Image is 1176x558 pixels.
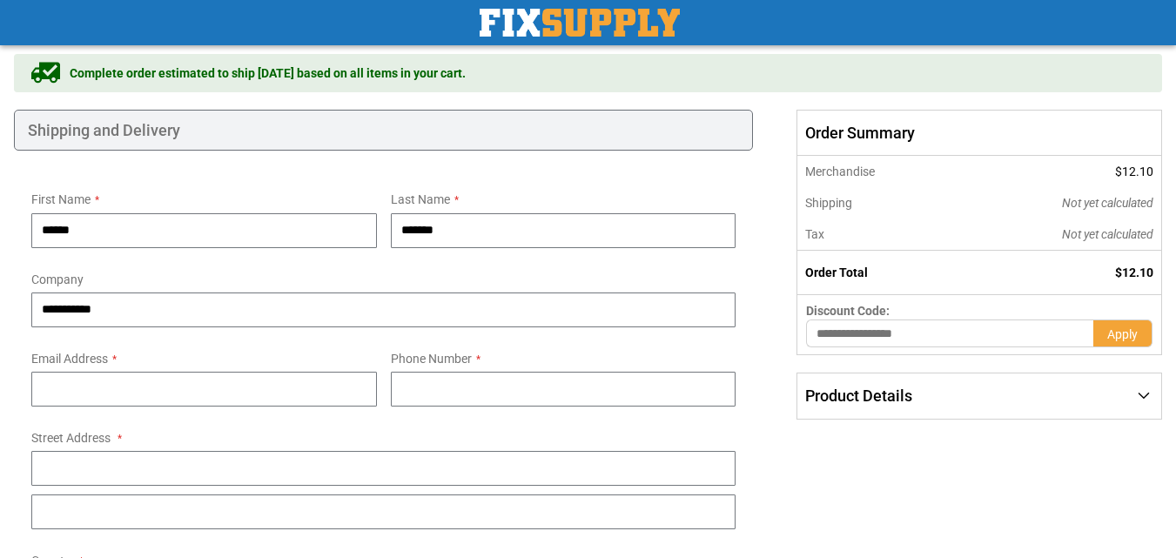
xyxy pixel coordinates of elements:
[31,272,84,286] span: Company
[480,9,680,37] img: Fix Industrial Supply
[391,352,472,366] span: Phone Number
[797,218,959,251] th: Tax
[797,156,959,187] th: Merchandise
[796,110,1162,157] span: Order Summary
[805,387,912,405] span: Product Details
[1093,319,1152,347] button: Apply
[806,304,890,318] span: Discount Code:
[31,192,91,206] span: First Name
[391,192,450,206] span: Last Name
[1107,327,1138,341] span: Apply
[1062,227,1153,241] span: Not yet calculated
[31,431,111,445] span: Street Address
[480,9,680,37] a: store logo
[31,352,108,366] span: Email Address
[805,266,868,279] strong: Order Total
[1115,266,1153,279] span: $12.10
[14,110,753,151] div: Shipping and Delivery
[70,64,466,82] span: Complete order estimated to ship [DATE] based on all items in your cart.
[1062,196,1153,210] span: Not yet calculated
[805,196,852,210] span: Shipping
[1115,165,1153,178] span: $12.10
